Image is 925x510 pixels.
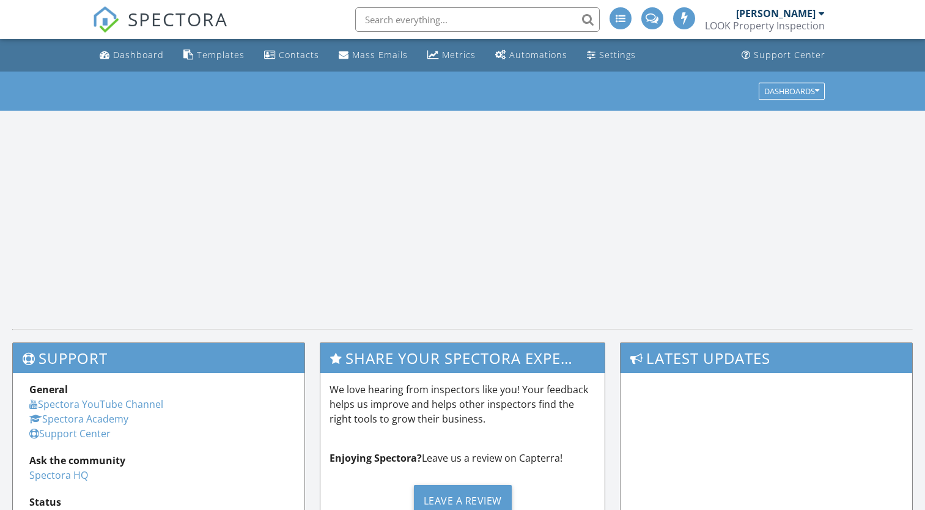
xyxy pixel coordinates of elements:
[621,343,912,373] h3: Latest Updates
[599,49,636,61] div: Settings
[330,451,422,465] strong: Enjoying Spectora?
[259,44,324,67] a: Contacts
[330,382,595,426] p: We love hearing from inspectors like you! Your feedback helps us improve and helps other inspecto...
[128,6,228,32] span: SPECTORA
[490,44,572,67] a: Automations (Advanced)
[179,44,249,67] a: Templates
[330,451,595,465] p: Leave us a review on Capterra!
[442,49,476,61] div: Metrics
[29,427,111,440] a: Support Center
[29,495,288,509] div: Status
[29,453,288,468] div: Ask the community
[29,412,128,426] a: Spectora Academy
[113,49,164,61] div: Dashboard
[29,383,68,396] strong: General
[320,343,605,373] h3: Share Your Spectora Experience
[754,49,825,61] div: Support Center
[582,44,641,67] a: Settings
[764,87,819,95] div: Dashboards
[92,17,228,42] a: SPECTORA
[92,6,119,33] img: The Best Home Inspection Software - Spectora
[736,7,816,20] div: [PERSON_NAME]
[197,49,245,61] div: Templates
[759,83,825,100] button: Dashboards
[334,44,413,67] a: Mass Emails
[509,49,567,61] div: Automations
[279,49,319,61] div: Contacts
[13,343,304,373] h3: Support
[95,44,169,67] a: Dashboard
[355,7,600,32] input: Search everything...
[705,20,825,32] div: LOOK Property Inspection
[352,49,408,61] div: Mass Emails
[29,397,163,411] a: Spectora YouTube Channel
[422,44,481,67] a: Metrics
[737,44,830,67] a: Support Center
[29,468,88,482] a: Spectora HQ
